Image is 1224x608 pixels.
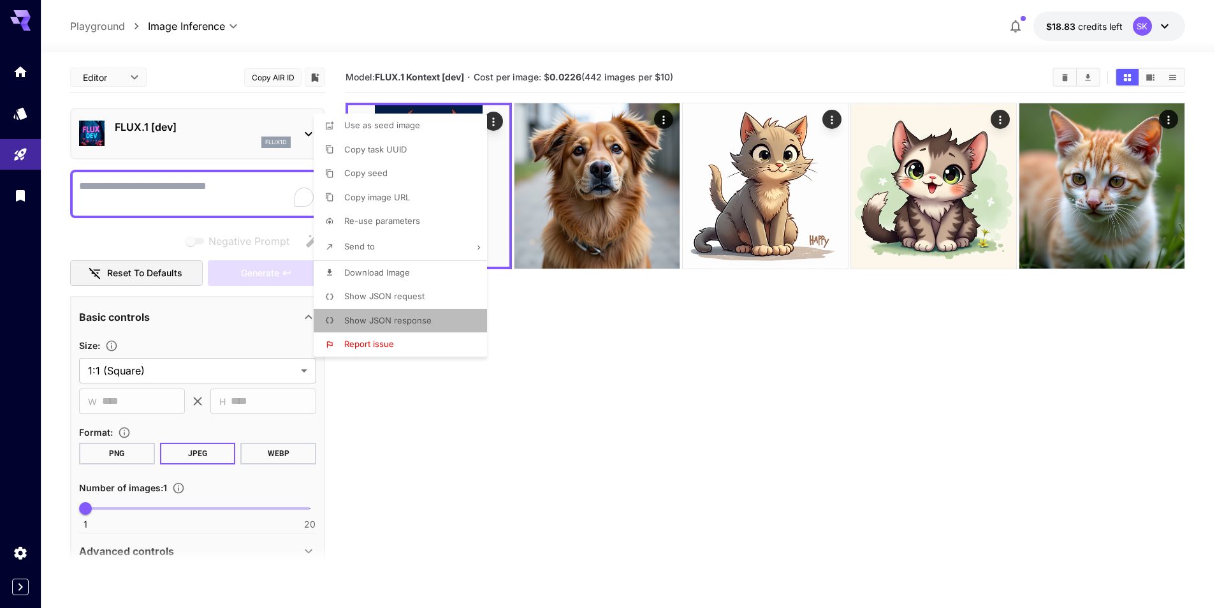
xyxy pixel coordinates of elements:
[344,267,410,278] span: Download Image
[344,241,375,251] span: Send to
[344,168,388,178] span: Copy seed
[344,120,420,130] span: Use as seed image
[344,339,394,349] span: Report issue
[344,144,407,154] span: Copy task UUID
[344,216,420,226] span: Re-use parameters
[344,192,410,202] span: Copy image URL
[344,315,432,325] span: Show JSON response
[344,291,425,301] span: Show JSON request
